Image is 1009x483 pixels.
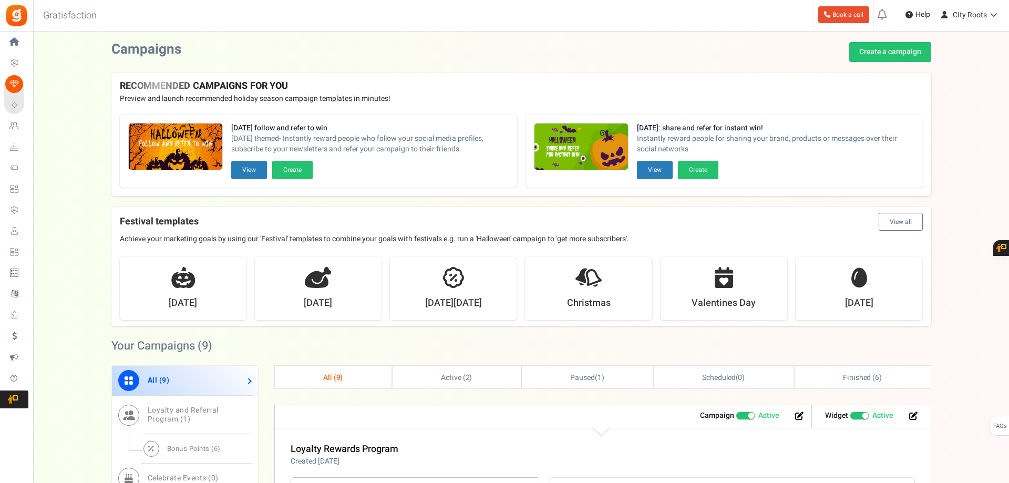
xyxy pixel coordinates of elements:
[323,372,343,383] span: All ( )
[570,372,595,383] span: Paused
[111,341,212,351] h2: Your Campaigns ( )
[913,9,930,20] span: Help
[872,410,893,421] span: Active
[875,372,879,383] span: 6
[818,6,869,23] a: Book a call
[148,405,219,425] span: Loyalty and Referral Program ( )
[425,296,482,310] strong: [DATE][DATE]
[148,375,170,386] span: All ( )
[32,5,108,26] h3: Gratisfaction
[167,444,221,454] span: Bonus Points ( )
[111,42,181,57] h2: Campaigns
[291,456,398,467] p: Created [DATE]
[202,337,208,354] span: 9
[702,372,745,383] span: ( )
[849,42,931,62] a: Create a campaign
[291,442,398,456] a: Loyalty Rewards Program
[304,296,332,310] strong: [DATE]
[993,416,1007,436] span: FAQs
[129,124,222,171] img: Recommended Campaigns
[120,94,923,104] p: Preview and launch recommended holiday season campaign templates in minutes!
[817,410,901,423] li: Widget activated
[162,375,167,386] span: 9
[702,372,736,383] span: Scheduled
[231,161,267,179] button: View
[953,9,987,20] span: City Roots
[120,234,923,244] p: Achieve your marketing goals by using our 'Festival' templates to combine your goals with festiva...
[120,81,923,91] h4: RECOMMENDED CAMPAIGNS FOR YOU
[466,372,470,383] span: 2
[901,6,934,23] a: Help
[758,410,779,421] span: Active
[598,372,602,383] span: 1
[678,161,718,179] button: Create
[231,133,509,155] span: [DATE] themed- Instantly reward people who follow your social media profiles, subscribe to your n...
[637,161,673,179] button: View
[441,372,472,383] span: Active ( )
[120,213,923,231] h4: Festival templates
[845,296,873,310] strong: [DATE]
[5,4,28,27] img: Gratisfaction
[570,372,604,383] span: ( )
[879,213,923,231] button: View all
[336,372,341,383] span: 9
[183,414,188,425] span: 1
[534,124,628,171] img: Recommended Campaigns
[169,296,197,310] strong: [DATE]
[272,161,313,179] button: Create
[214,444,218,454] span: 6
[738,372,742,383] span: 0
[692,296,756,310] strong: Valentines Day
[825,410,848,421] strong: Widget
[843,372,882,383] span: Finished ( )
[637,133,914,155] span: Instantly reward people for sharing your brand, products or messages over their social networks
[231,123,509,133] strong: [DATE] follow and refer to win
[700,410,734,421] strong: Campaign
[567,296,611,310] strong: Christmas
[637,123,914,133] strong: [DATE]: share and refer for instant win!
